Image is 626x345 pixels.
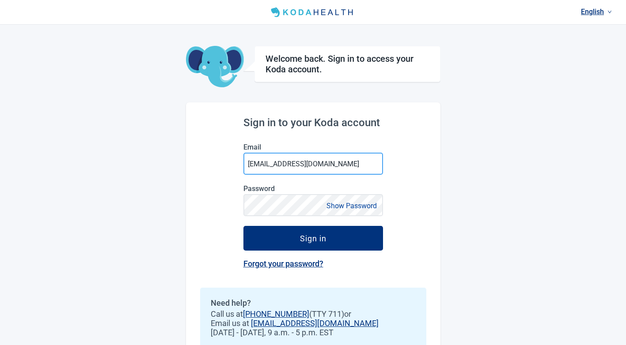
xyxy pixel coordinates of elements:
[300,234,326,243] div: Sign in
[243,226,383,251] button: Sign in
[607,10,612,14] span: down
[577,4,615,19] a: Current language: English
[211,309,416,319] span: Call us at (TTY 711) or
[186,46,244,88] img: Koda Elephant
[211,319,416,328] span: Email us at
[267,5,358,19] img: Koda Health
[266,53,429,75] h1: Welcome back. Sign in to access your Koda account.
[324,200,379,212] button: Show Password
[211,298,416,307] h2: Need help?
[251,319,379,328] a: [EMAIL_ADDRESS][DOMAIN_NAME]
[243,184,383,193] label: Password
[243,116,383,129] h2: Sign in to your Koda account
[243,143,383,151] label: Email
[243,259,323,268] a: Forgot your password?
[211,328,416,337] span: [DATE] - [DATE], 9 a.m. - 5 p.m. EST
[243,309,309,319] a: [PHONE_NUMBER]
